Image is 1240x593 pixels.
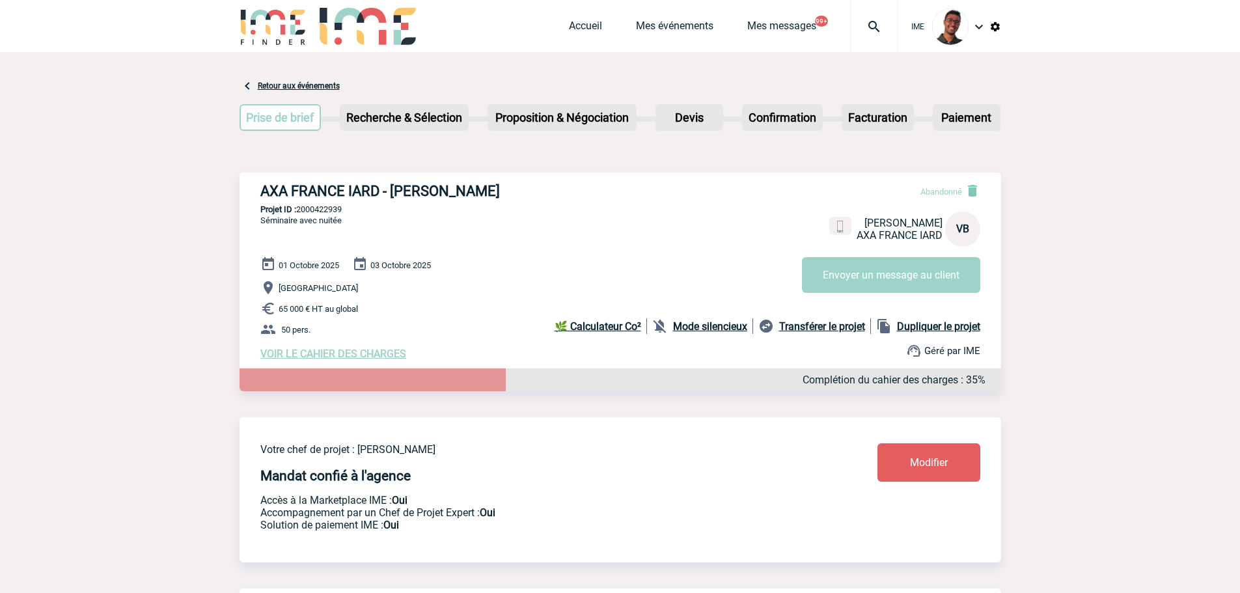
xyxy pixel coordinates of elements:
[843,105,913,130] p: Facturation
[779,320,865,333] b: Transférer le projet
[834,221,846,232] img: portable.png
[489,105,635,130] p: Proposition & Négociation
[258,81,340,90] a: Retour aux événements
[260,215,342,225] span: Séminaire avec nuitée
[279,283,358,293] span: [GEOGRAPHIC_DATA]
[260,519,801,531] p: Conformité aux process achat client, Prise en charge de la facturation, Mutualisation de plusieur...
[636,20,713,38] a: Mes événements
[260,348,406,360] a: VOIR LE CAHIER DES CHARGES
[934,105,999,130] p: Paiement
[897,320,980,333] b: Dupliquer le projet
[281,325,310,335] span: 50 pers.
[279,260,339,270] span: 01 Octobre 2025
[370,260,431,270] span: 03 Octobre 2025
[279,304,358,314] span: 65 000 € HT au global
[555,320,641,333] b: 🌿 Calculateur Co²
[480,506,495,519] b: Oui
[240,204,1001,214] p: 2000422939
[911,22,924,31] span: IME
[392,494,407,506] b: Oui
[864,217,943,229] span: [PERSON_NAME]
[260,506,801,519] p: Prestation payante
[341,105,467,130] p: Recherche & Sélection
[569,20,602,38] a: Accueil
[260,443,801,456] p: Votre chef de projet : [PERSON_NAME]
[906,343,922,359] img: support.png
[241,105,320,130] p: Prise de brief
[383,519,399,531] b: Oui
[240,8,307,45] img: IME-Finder
[743,105,821,130] p: Confirmation
[910,456,948,469] span: Modifier
[924,345,980,357] span: Géré par IME
[260,468,411,484] h4: Mandat confié à l'agence
[260,204,296,214] b: Projet ID :
[815,16,828,27] button: 99+
[673,320,747,333] b: Mode silencieux
[932,8,969,45] img: 124970-0.jpg
[876,318,892,334] img: file_copy-black-24dp.png
[802,257,980,293] button: Envoyer un message au client
[260,494,801,506] p: Accès à la Marketplace IME :
[260,183,651,199] h3: AXA FRANCE IARD - [PERSON_NAME]
[555,318,647,334] a: 🌿 Calculateur Co²
[920,187,962,197] span: Abandonné
[857,229,943,241] span: AXA FRANCE IARD
[747,20,816,38] a: Mes messages
[657,105,722,130] p: Devis
[956,223,969,235] span: VB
